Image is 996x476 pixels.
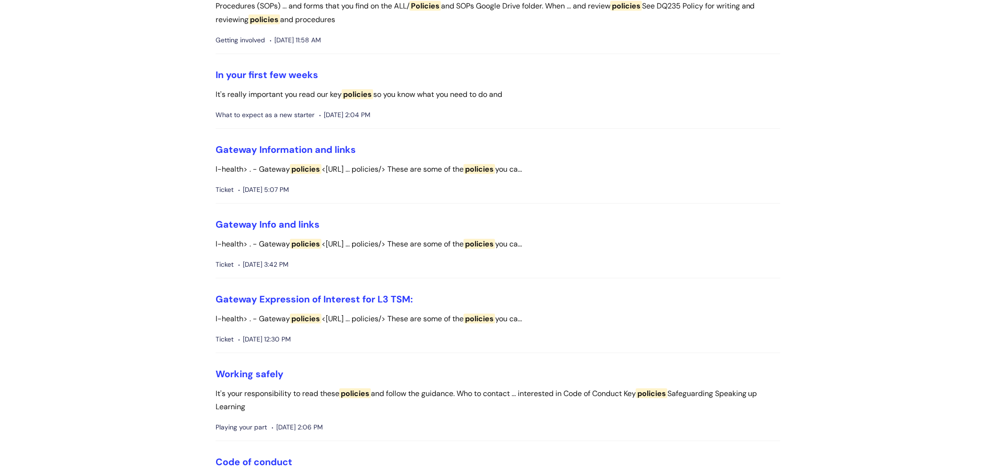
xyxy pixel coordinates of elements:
span: policies [610,1,642,11]
span: policies [290,314,321,324]
span: [DATE] 11:58 AM [270,34,321,46]
span: policies [290,164,321,174]
span: policies [464,164,495,174]
p: It's your responsibility to read these and follow the guidance. Who to contact ... interested in ... [216,387,780,414]
span: [DATE] 5:07 PM [238,184,289,196]
a: In your first few weeks [216,69,318,81]
span: policies [249,15,280,24]
span: [DATE] 2:06 PM [272,421,323,433]
span: Getting involved [216,34,265,46]
a: Gateway Expression of Interest for L3 TSM: [216,293,413,305]
a: Working safely [216,368,283,380]
span: policies [290,239,321,249]
p: l-health> . - Gateway <[URL] ... policies/> These are some of the you ca... [216,238,780,251]
span: [DATE] 12:30 PM [238,333,291,345]
span: Ticket [216,333,233,345]
span: policies [464,239,495,249]
p: l-health> . - Gateway <[URL] ... policies/> These are some of the you ca... [216,312,780,326]
span: policies [339,389,371,398]
a: Code of conduct [216,456,292,468]
span: [DATE] 3:42 PM [238,259,289,270]
span: Policies [410,1,441,11]
a: Gateway Info and links [216,218,320,230]
p: It's really important you read our key so you know what you need to do and [216,88,780,102]
span: policies [464,314,495,324]
p: l-health> . - Gateway <[URL] ... policies/> These are some of the you ca... [216,163,780,176]
a: Gateway Information and links [216,143,356,156]
span: [DATE] 2:04 PM [319,109,370,121]
span: What to expect as a new starter [216,109,314,121]
span: Ticket [216,184,233,196]
span: policies [636,389,667,398]
span: Ticket [216,259,233,270]
span: policies [342,89,373,99]
span: Playing your part [216,421,267,433]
